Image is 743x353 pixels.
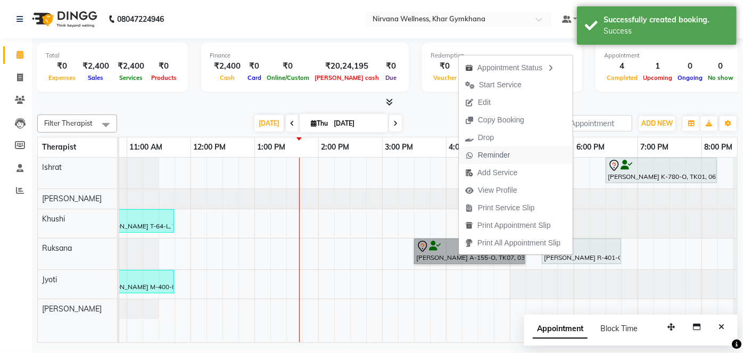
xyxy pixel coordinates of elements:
[705,60,736,72] div: 0
[574,139,608,155] a: 6:00 PM
[191,139,229,155] a: 12:00 PM
[533,319,588,339] span: Appointment
[245,60,264,72] div: ₹0
[113,60,148,72] div: ₹2,400
[465,169,473,177] img: add-service.png
[459,58,573,76] div: Appointment Status
[42,275,57,284] span: Jyoti
[604,74,640,81] span: Completed
[264,74,312,81] span: Online/Custom
[641,119,673,127] span: ADD NEW
[604,14,729,26] div: Successfully created booking.
[42,194,102,203] span: [PERSON_NAME]
[96,211,173,231] div: [PERSON_NAME] T-64-L, TK05, 10:30 AM-11:45 AM, Swedish / Aroma / Deep tissue- 60 min
[479,79,522,91] span: Start Service
[465,64,473,72] img: apt_status.png
[383,139,416,155] a: 3:00 PM
[638,139,672,155] a: 7:00 PM
[640,60,675,72] div: 1
[465,221,473,229] img: printapt.png
[431,51,574,60] div: Redemption
[382,60,400,72] div: ₹0
[478,185,517,196] span: View Profile
[675,60,705,72] div: 0
[42,162,62,172] span: Ishrat
[477,220,551,231] span: Print Appointment Slip
[42,243,72,253] span: Ruksana
[702,139,736,155] a: 8:00 PM
[604,60,640,72] div: 4
[217,74,237,81] span: Cash
[312,74,382,81] span: [PERSON_NAME] cash
[312,60,382,72] div: ₹20,24,195
[44,119,93,127] span: Filter Therapist
[600,324,638,333] span: Block Time
[210,51,400,60] div: Finance
[478,114,524,126] span: Copy Booking
[254,115,284,132] span: [DATE]
[27,4,100,34] img: logo
[148,60,179,72] div: ₹0
[465,239,473,247] img: printall.png
[714,319,729,335] button: Close
[607,159,716,182] div: [PERSON_NAME] K-780-O, TK01, 06:30 PM-08:15 PM, Swedish / Aroma / Deep tissue- 90 min
[117,74,145,81] span: Services
[331,116,384,132] input: 2025-09-04
[477,237,560,249] span: Print All Appointment Slip
[42,214,65,224] span: Khushi
[264,60,312,72] div: ₹0
[431,74,459,81] span: Voucher
[78,60,113,72] div: ₹2,400
[543,240,620,262] div: [PERSON_NAME] R-401-O, TK06, 05:30 PM-06:45 PM, Swedish / Aroma / Deep tissue- 60 min
[308,119,331,127] span: Thu
[539,115,632,132] input: Search Appointment
[640,74,675,81] span: Upcoming
[127,139,166,155] a: 11:00 AM
[431,60,459,72] div: ₹0
[245,74,264,81] span: Card
[42,142,76,152] span: Therapist
[210,60,245,72] div: ₹2,400
[447,139,480,155] a: 4:00 PM
[639,116,675,131] button: ADD NEW
[96,272,173,292] div: [PERSON_NAME] M-400-L, TK04, 10:30 AM-11:45 AM, Swedish / Aroma / Deep tissue- 60 min
[46,51,179,60] div: Total
[675,74,705,81] span: Ongoing
[148,74,179,81] span: Products
[42,304,102,314] span: [PERSON_NAME]
[705,74,736,81] span: No show
[46,60,78,72] div: ₹0
[319,139,352,155] a: 2:00 PM
[255,139,288,155] a: 1:00 PM
[478,132,494,143] span: Drop
[604,51,736,60] div: Appointment
[383,74,399,81] span: Due
[478,150,510,161] span: Reminder
[117,4,164,34] b: 08047224946
[604,26,729,37] div: Success
[478,97,491,108] span: Edit
[478,202,535,214] span: Print Service Slip
[477,167,517,178] span: Add Service
[46,74,78,81] span: Expenses
[86,74,106,81] span: Sales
